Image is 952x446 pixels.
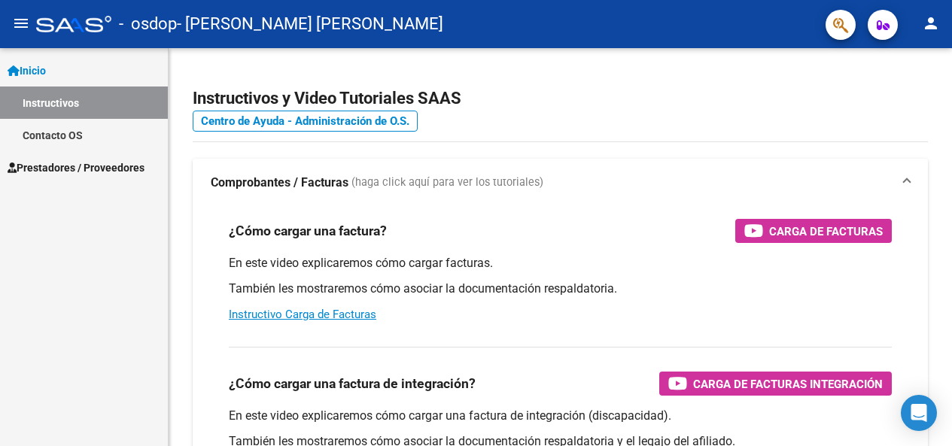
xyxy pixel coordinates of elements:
[735,219,892,243] button: Carga de Facturas
[229,373,476,394] h3: ¿Cómo cargar una factura de integración?
[229,308,376,321] a: Instructivo Carga de Facturas
[351,174,543,191] span: (haga click aquí para ver los tutoriales)
[193,111,418,132] a: Centro de Ayuda - Administración de O.S.
[12,14,30,32] mat-icon: menu
[8,159,144,176] span: Prestadores / Proveedores
[229,408,892,424] p: En este video explicaremos cómo cargar una factura de integración (discapacidad).
[229,255,892,272] p: En este video explicaremos cómo cargar facturas.
[8,62,46,79] span: Inicio
[211,174,348,191] strong: Comprobantes / Facturas
[193,159,928,207] mat-expansion-panel-header: Comprobantes / Facturas (haga click aquí para ver los tutoriales)
[229,220,387,241] h3: ¿Cómo cargar una factura?
[901,395,937,431] div: Open Intercom Messenger
[177,8,443,41] span: - [PERSON_NAME] [PERSON_NAME]
[119,8,177,41] span: - osdop
[693,375,883,393] span: Carga de Facturas Integración
[769,222,883,241] span: Carga de Facturas
[659,372,892,396] button: Carga de Facturas Integración
[922,14,940,32] mat-icon: person
[229,281,892,297] p: También les mostraremos cómo asociar la documentación respaldatoria.
[193,84,928,113] h2: Instructivos y Video Tutoriales SAAS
